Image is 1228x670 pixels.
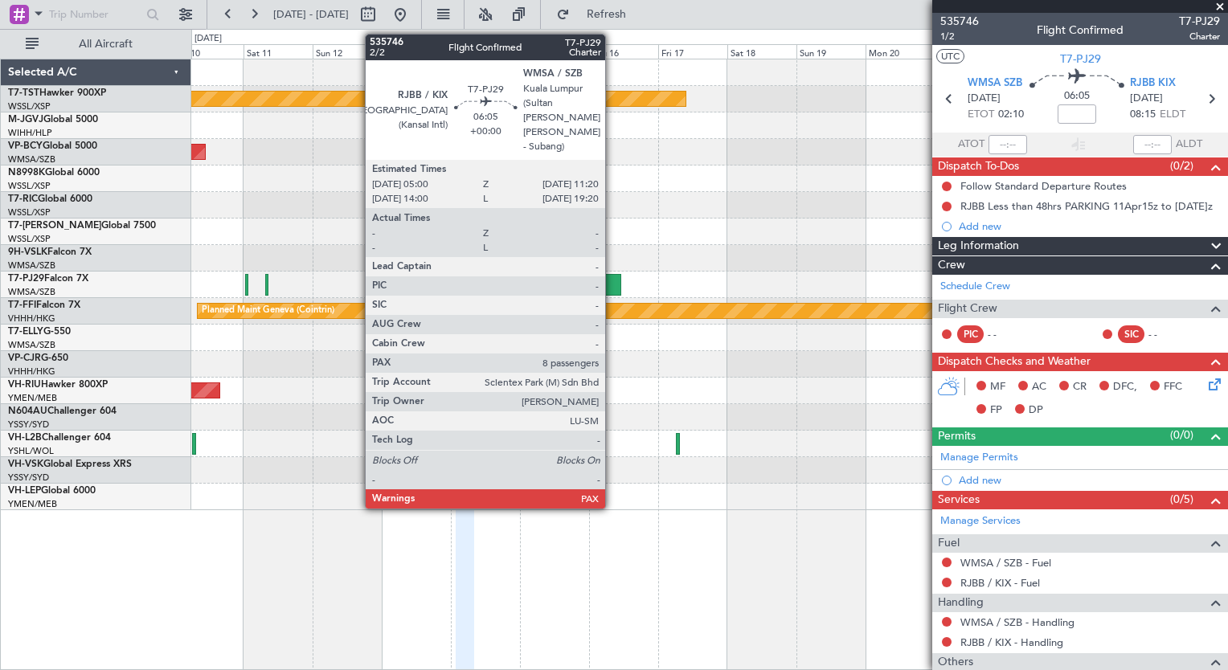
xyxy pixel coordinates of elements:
[658,44,727,59] div: Fri 17
[1170,157,1193,174] span: (0/2)
[8,353,41,363] span: VP-CJR
[202,299,334,323] div: Planned Maint Geneva (Cointrin)
[1073,379,1087,395] span: CR
[8,180,51,192] a: WSSL/XSP
[1148,327,1185,341] div: - -
[8,115,98,125] a: M-JGVJGlobal 5000
[8,353,68,363] a: VP-CJRG-650
[990,379,1005,395] span: MF
[8,206,51,219] a: WSSL/XSP
[1179,13,1220,30] span: T7-PJ29
[313,44,382,59] div: Sun 12
[8,472,49,484] a: YSSY/SYD
[1064,88,1090,104] span: 06:05
[960,615,1074,629] a: WMSA / SZB - Handling
[988,327,1024,341] div: - -
[1032,379,1046,395] span: AC
[958,137,984,153] span: ATOT
[8,460,132,469] a: VH-VSKGlobal Express XRS
[960,179,1127,193] div: Follow Standard Departure Routes
[1037,22,1124,39] div: Flight Confirmed
[1164,379,1182,395] span: FFC
[8,115,43,125] span: M-JGVJ
[8,194,38,204] span: T7-RIC
[938,237,1019,255] span: Leg Information
[960,556,1051,570] a: WMSA / SZB - Fuel
[8,194,92,204] a: T7-RICGlobal 6000
[1170,491,1193,508] span: (0/5)
[8,433,42,443] span: VH-L2B
[8,300,36,310] span: T7-FFI
[8,233,51,245] a: WSSL/XSP
[549,2,645,27] button: Refresh
[8,259,55,272] a: WMSA/SZB
[968,107,994,123] span: ETOT
[8,274,88,284] a: T7-PJ29Falcon 7X
[1029,402,1043,419] span: DP
[8,406,47,416] span: N604AU
[1170,427,1193,443] span: (0/0)
[8,486,41,496] span: VH-LEP
[589,44,658,59] div: Thu 16
[1160,107,1185,123] span: ELDT
[8,327,71,337] a: T7-ELLYG-550
[8,300,80,310] a: T7-FFIFalcon 7X
[8,274,44,284] span: T7-PJ29
[960,199,1213,213] div: RJBB Less than 48hrs PARKING 11Apr15z to [DATE]z
[8,366,55,378] a: VHHH/HKG
[990,402,1002,419] span: FP
[1060,51,1101,67] span: T7-PJ29
[1113,379,1137,395] span: DFC,
[960,576,1040,590] a: RJBB / KIX - Fuel
[8,433,111,443] a: VH-L2BChallenger 604
[8,460,43,469] span: VH-VSK
[8,153,55,165] a: WMSA/SZB
[451,44,520,59] div: Tue 14
[8,486,96,496] a: VH-LEPGlobal 6000
[273,7,349,22] span: [DATE] - [DATE]
[796,44,866,59] div: Sun 19
[1118,325,1144,343] div: SIC
[968,76,1022,92] span: WMSA SZB
[936,49,964,63] button: UTC
[989,135,1027,154] input: --:--
[573,9,641,20] span: Refresh
[8,327,43,337] span: T7-ELLY
[8,419,49,431] a: YSSY/SYD
[8,339,55,351] a: WMSA/SZB
[8,392,57,404] a: YMEN/MEB
[940,13,979,30] span: 535746
[727,44,796,59] div: Sat 18
[8,247,47,257] span: 9H-VSLK
[959,473,1220,487] div: Add new
[8,221,156,231] a: T7-[PERSON_NAME]Global 7500
[8,380,108,390] a: VH-RIUHawker 800XP
[8,406,117,416] a: N604AUChallenger 604
[8,313,55,325] a: VHHH/HKG
[8,498,57,510] a: YMEN/MEB
[1130,107,1156,123] span: 08:15
[8,141,97,151] a: VP-BCYGlobal 5000
[938,491,980,509] span: Services
[8,168,45,178] span: N8998K
[8,445,54,457] a: YSHL/WOL
[938,256,965,275] span: Crew
[938,300,997,318] span: Flight Crew
[938,534,960,553] span: Fuel
[8,168,100,178] a: N8998KGlobal 6000
[940,450,1018,466] a: Manage Permits
[382,44,451,59] div: Mon 13
[174,44,244,59] div: Fri 10
[18,31,174,57] button: All Aircraft
[938,594,984,612] span: Handling
[8,286,55,298] a: WMSA/SZB
[8,127,52,139] a: WIHH/HLP
[866,44,935,59] div: Mon 20
[49,2,141,27] input: Trip Number
[998,107,1024,123] span: 02:10
[8,221,101,231] span: T7-[PERSON_NAME]
[968,91,1001,107] span: [DATE]
[959,219,1220,233] div: Add new
[940,279,1010,295] a: Schedule Crew
[938,427,976,446] span: Permits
